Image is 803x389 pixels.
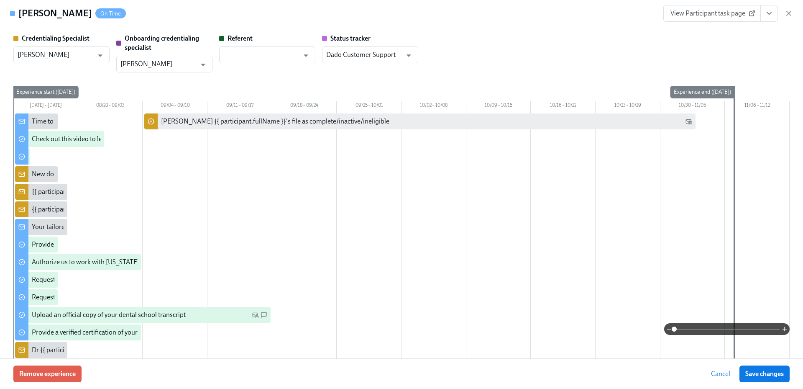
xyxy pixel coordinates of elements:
[32,187,185,196] div: {{ participant.fullName }} has provided their transcript
[78,101,143,112] div: 08/28 – 09/03
[13,366,82,382] button: Remove experience
[32,134,171,144] div: Check out this video to learn more about the OCC
[466,101,531,112] div: 10/09 – 10/15
[739,366,790,382] button: Save changes
[22,34,90,42] strong: Credentialing Specialist
[32,275,232,284] div: Request proof of your {{ participant.regionalExamPassed }} test scores
[32,205,250,214] div: {{ participant.fullName }} has uploaded a receipt for their regional test scores
[161,117,389,126] div: [PERSON_NAME] {{ participant.fullName }}'s file as complete/inactive/ineligible
[32,293,111,302] div: Request your JCDNE scores
[330,34,371,42] strong: Status tracker
[32,258,182,267] div: Authorize us to work with [US_STATE] on your behalf
[670,86,734,98] div: Experience end ([DATE])
[13,101,78,112] div: [DATE] – [DATE]
[685,118,692,125] svg: Work Email
[207,101,272,112] div: 09/11 – 09/17
[705,366,736,382] button: Cancel
[531,101,596,112] div: 10/16 – 10/22
[402,49,415,62] button: Open
[13,86,79,98] div: Experience start ([DATE])
[725,101,790,112] div: 11/06 – 11/12
[711,370,730,378] span: Cancel
[401,101,466,112] div: 10/02 – 10/08
[760,5,778,22] button: View task page
[228,34,253,42] strong: Referent
[125,34,199,52] strong: Onboarding credentialing specialist
[745,370,784,378] span: Save changes
[94,49,107,62] button: Open
[670,9,754,18] span: View Participant task page
[18,7,92,20] h4: [PERSON_NAME]
[337,101,401,112] div: 09/25 – 10/01
[32,345,227,355] div: Dr {{ participant.fullName }} sent [US_STATE] licensing requirements
[272,101,337,112] div: 09/18 – 09/24
[32,170,237,179] div: New doctor enrolled in OCC licensure process: {{ participant.fullName }}
[32,222,189,232] div: Your tailored to-do list for [US_STATE] licensing process
[252,312,259,318] svg: Personal Email
[660,101,725,112] div: 10/30 – 11/05
[32,117,174,126] div: Time to begin your [US_STATE] license application
[663,5,761,22] a: View Participant task page
[261,312,267,318] svg: SMS
[32,240,224,249] div: Provide us with some extra info for the [US_STATE] state application
[32,310,186,319] div: Upload an official copy of your dental school transcript
[143,101,207,112] div: 09/04 – 09/10
[19,370,76,378] span: Remove experience
[95,10,126,17] span: On Time
[299,49,312,62] button: Open
[596,101,660,112] div: 10/23 – 10/29
[197,58,210,71] button: Open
